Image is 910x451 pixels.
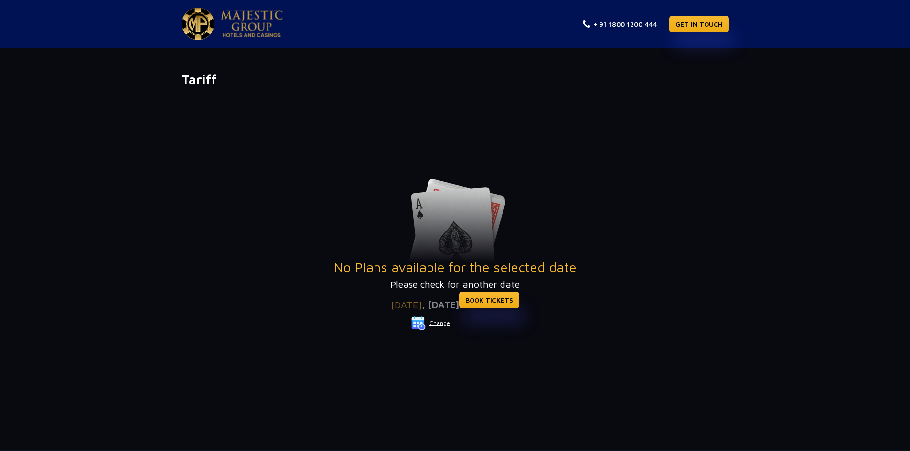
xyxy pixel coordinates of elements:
[182,277,729,292] p: Please check for another date
[411,315,450,331] button: Change
[182,72,729,88] h1: Tariff
[182,8,214,40] img: Majestic Pride
[422,299,459,310] span: , [DATE]
[391,299,422,310] span: [DATE]
[583,19,657,29] a: + 91 1800 1200 444
[182,259,729,275] h3: No Plans available for the selected date
[221,10,283,37] img: Majestic Pride
[669,16,729,32] a: GET IN TOUCH
[459,292,519,308] a: BOOK TICKETS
